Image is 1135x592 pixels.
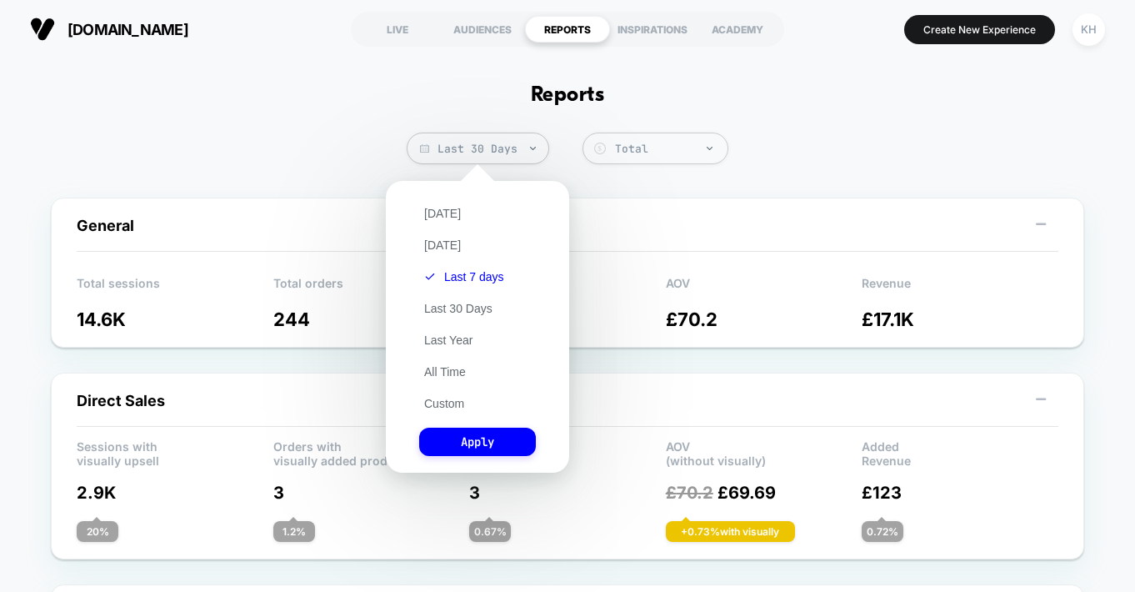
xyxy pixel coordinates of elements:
div: 1.2 % [273,521,315,542]
span: Last 30 Days [407,133,549,164]
h1: Reports [531,83,604,108]
button: Create New Experience [904,15,1055,44]
button: Last 7 days [419,269,509,284]
p: 2.9K [77,483,273,503]
p: 14.6K [77,309,273,330]
button: Last Year [419,333,477,348]
button: [DATE] [419,238,466,253]
div: 0.72 % [862,521,903,542]
div: INSPIRATIONS [610,16,695,43]
p: AOV (without visually) [666,439,862,464]
p: Added Revenue [862,439,1058,464]
img: end [707,147,712,150]
button: KH [1067,13,1110,47]
div: KH [1072,13,1105,46]
tspan: $ [597,144,602,153]
p: £ 70.2 [666,309,862,330]
p: £ 69.69 [666,483,862,503]
span: General [77,217,134,234]
button: Apply [419,428,536,456]
button: [DATE] [419,206,466,221]
p: Total sessions [77,276,273,301]
span: Direct Sales [77,392,165,409]
p: £ 123 [862,483,1058,503]
p: Total orders [273,276,470,301]
span: [DOMAIN_NAME] [67,21,188,38]
div: AUDIENCES [440,16,525,43]
p: Revenue [862,276,1058,301]
p: 3 [273,483,470,503]
div: ACADEMY [695,16,780,43]
p: 3 [469,483,666,503]
div: Total [615,142,719,156]
p: Orders with visually added products [273,439,470,464]
p: 244 [273,309,470,330]
img: calendar [420,144,429,153]
div: LIVE [355,16,440,43]
div: 0.67 % [469,521,511,542]
p: Sessions with visually upsell [77,439,273,464]
button: Last 30 Days [419,301,497,316]
p: AOV [666,276,862,301]
span: £ 70.2 [666,483,713,503]
button: All Time [419,364,471,379]
img: Visually logo [30,17,55,42]
button: Custom [419,396,469,411]
button: [DOMAIN_NAME] [25,16,193,43]
div: 20 % [77,521,118,542]
div: + 0.73 % with visually [666,521,795,542]
div: REPORTS [525,16,610,43]
img: end [530,147,536,150]
p: £ 17.1K [862,309,1058,330]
